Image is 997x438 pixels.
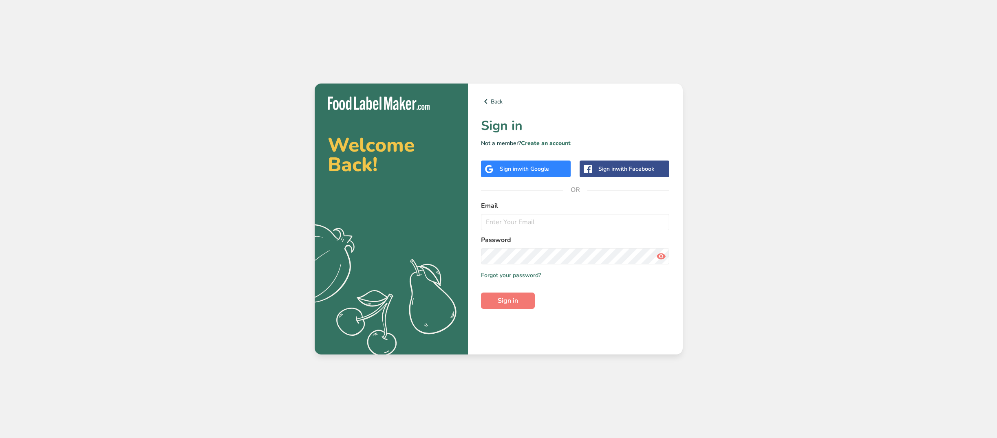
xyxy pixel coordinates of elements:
span: with Google [517,165,549,173]
input: Enter Your Email [481,214,670,230]
span: with Facebook [616,165,654,173]
h1: Sign in [481,116,670,136]
h2: Welcome Back! [328,135,455,174]
img: Food Label Maker [328,97,430,110]
div: Sign in [598,165,654,173]
span: Sign in [498,296,518,306]
label: Email [481,201,670,211]
a: Forgot your password? [481,271,541,280]
button: Sign in [481,293,535,309]
div: Sign in [500,165,549,173]
a: Create an account [521,139,571,147]
label: Password [481,235,670,245]
a: Back [481,97,670,106]
p: Not a member? [481,139,670,147]
span: OR [563,178,587,202]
